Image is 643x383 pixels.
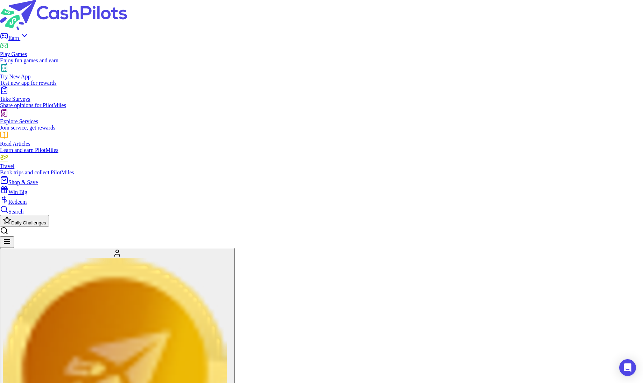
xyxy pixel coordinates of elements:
[8,189,27,195] span: Win Big
[8,35,20,41] span: Earn
[8,199,27,205] span: Redeem
[619,359,636,376] div: Open Intercom Messenger
[8,179,38,185] span: Shop & Save
[8,209,24,215] span: Search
